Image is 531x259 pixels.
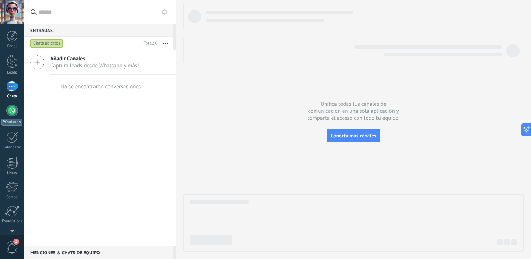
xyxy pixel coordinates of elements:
div: WhatsApp [1,119,22,126]
span: Conecta más canales [331,132,376,139]
div: No se encontraron conversaciones [60,83,141,90]
div: Listas [1,171,23,176]
div: Chats [1,94,23,99]
div: Total: 0 [141,40,157,47]
span: Captura leads desde Whatsapp y más! [50,62,139,69]
div: Leads [1,70,23,75]
div: Estadísticas [1,219,23,224]
div: Menciones & Chats de equipo [24,246,173,259]
div: Correo [1,195,23,200]
button: Conecta más canales [327,129,380,142]
span: 1 [13,239,19,245]
button: Más [157,37,173,50]
div: Panel [1,44,23,49]
div: Calendario [1,145,23,150]
div: Chats abiertos [30,39,63,48]
div: Entradas [24,24,173,37]
span: Añadir Canales [50,55,139,62]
